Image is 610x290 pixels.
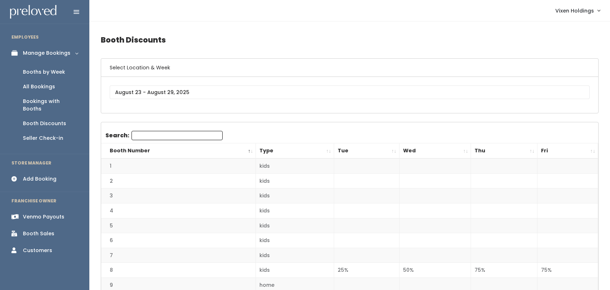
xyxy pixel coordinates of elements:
[471,143,537,159] th: Thu: activate to sort column ascending
[23,83,55,90] div: All Bookings
[110,85,590,99] input: August 23 - August 29, 2025
[256,263,334,278] td: kids
[256,143,334,159] th: Type: activate to sort column ascending
[101,158,256,173] td: 1
[256,248,334,263] td: kids
[101,59,598,77] h6: Select Location & Week
[101,203,256,218] td: 4
[548,3,607,18] a: Vixen Holdings
[23,230,54,237] div: Booth Sales
[101,173,256,188] td: 2
[23,98,78,113] div: Bookings with Booths
[101,143,256,159] th: Booth Number: activate to sort column descending
[23,68,65,76] div: Booths by Week
[256,218,334,233] td: kids
[101,263,256,278] td: 8
[256,158,334,173] td: kids
[334,143,399,159] th: Tue: activate to sort column ascending
[256,203,334,218] td: kids
[399,263,471,278] td: 50%
[256,188,334,203] td: kids
[399,143,471,159] th: Wed: activate to sort column ascending
[537,263,598,278] td: 75%
[23,213,64,221] div: Venmo Payouts
[10,5,56,19] img: preloved logo
[23,175,56,183] div: Add Booking
[334,263,399,278] td: 25%
[101,188,256,203] td: 3
[23,134,63,142] div: Seller Check-in
[105,131,223,140] label: Search:
[555,7,594,15] span: Vixen Holdings
[101,218,256,233] td: 5
[471,263,537,278] td: 75%
[101,248,256,263] td: 7
[101,30,599,50] h4: Booth Discounts
[256,233,334,248] td: kids
[101,233,256,248] td: 6
[537,143,598,159] th: Fri: activate to sort column ascending
[23,120,66,127] div: Booth Discounts
[23,49,70,57] div: Manage Bookings
[256,173,334,188] td: kids
[23,247,52,254] div: Customers
[132,131,223,140] input: Search:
